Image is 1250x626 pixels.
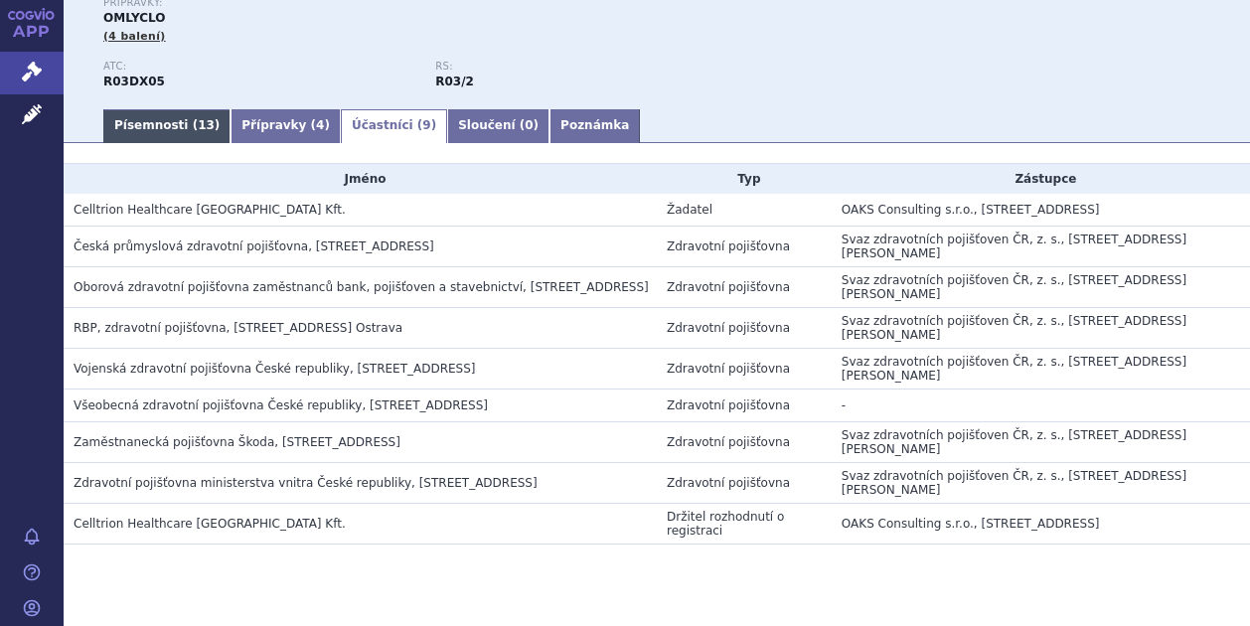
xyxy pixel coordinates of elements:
span: 9 [422,118,430,132]
span: Svaz zdravotních pojišťoven ČR, z. s., [STREET_ADDRESS][PERSON_NAME] [842,469,1186,497]
span: Svaz zdravotních pojišťoven ČR, z. s., [STREET_ADDRESS][PERSON_NAME] [842,233,1186,260]
span: - [842,398,846,412]
span: (4 balení) [103,30,166,43]
span: 4 [316,118,324,132]
span: Svaz zdravotních pojišťoven ČR, z. s., [STREET_ADDRESS][PERSON_NAME] [842,428,1186,456]
strong: omalizumab [435,75,474,88]
span: Zaměstnanecká pojišťovna Škoda, Husova 302, Mladá Boleslav [74,435,400,449]
span: Všeobecná zdravotní pojišťovna České republiky, Orlická 2020/4, Praha 3 [74,398,488,412]
a: Přípravky (4) [231,109,341,143]
span: OAKS Consulting s.r.o., [STREET_ADDRESS] [842,203,1100,217]
a: Poznámka [549,109,640,143]
th: Zástupce [832,164,1250,194]
span: Oborová zdravotní pojišťovna zaměstnanců bank, pojišťoven a stavebnictví, Roškotova 1225/1, Praha 4 [74,280,649,294]
strong: OMALIZUMAB [103,75,165,88]
span: Zdravotní pojišťovna [667,362,790,376]
span: Celltrion Healthcare Hungary Kft. [74,517,346,531]
span: OMLYCLO [103,11,165,25]
span: Držitel rozhodnutí o registraci [667,510,784,538]
span: Zdravotní pojišťovna [667,398,790,412]
span: Zdravotní pojišťovna [667,280,790,294]
span: 0 [525,118,533,132]
th: Typ [657,164,832,194]
span: Svaz zdravotních pojišťoven ČR, z. s., [STREET_ADDRESS][PERSON_NAME] [842,355,1186,383]
span: Zdravotní pojišťovna [667,435,790,449]
a: Sloučení (0) [447,109,549,143]
span: Zdravotní pojišťovna [667,321,790,335]
a: Účastníci (9) [341,109,447,143]
span: Celltrion Healthcare Hungary Kft. [74,203,346,217]
span: Svaz zdravotních pojišťoven ČR, z. s., [STREET_ADDRESS][PERSON_NAME] [842,273,1186,301]
span: Česká průmyslová zdravotní pojišťovna, Jeremenkova 161/11, Ostrava - Vítkovice [74,239,434,253]
span: Svaz zdravotních pojišťoven ČR, z. s., [STREET_ADDRESS][PERSON_NAME] [842,314,1186,342]
span: Žadatel [667,203,712,217]
span: Zdravotní pojišťovna ministerstva vnitra České republiky, Vinohradská 2577/178, Praha 3 - Vinohra... [74,476,538,490]
th: Jméno [64,164,657,194]
span: Vojenská zdravotní pojišťovna České republiky, Drahobejlova 1404/4, Praha 9 [74,362,476,376]
p: RS: [435,61,747,73]
a: Písemnosti (13) [103,109,231,143]
p: ATC: [103,61,415,73]
span: Zdravotní pojišťovna [667,239,790,253]
span: RBP, zdravotní pojišťovna, Michálkovická 967/108, Slezská Ostrava [74,321,402,335]
span: Zdravotní pojišťovna [667,476,790,490]
span: 13 [198,118,215,132]
span: OAKS Consulting s.r.o., [STREET_ADDRESS] [842,517,1100,531]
